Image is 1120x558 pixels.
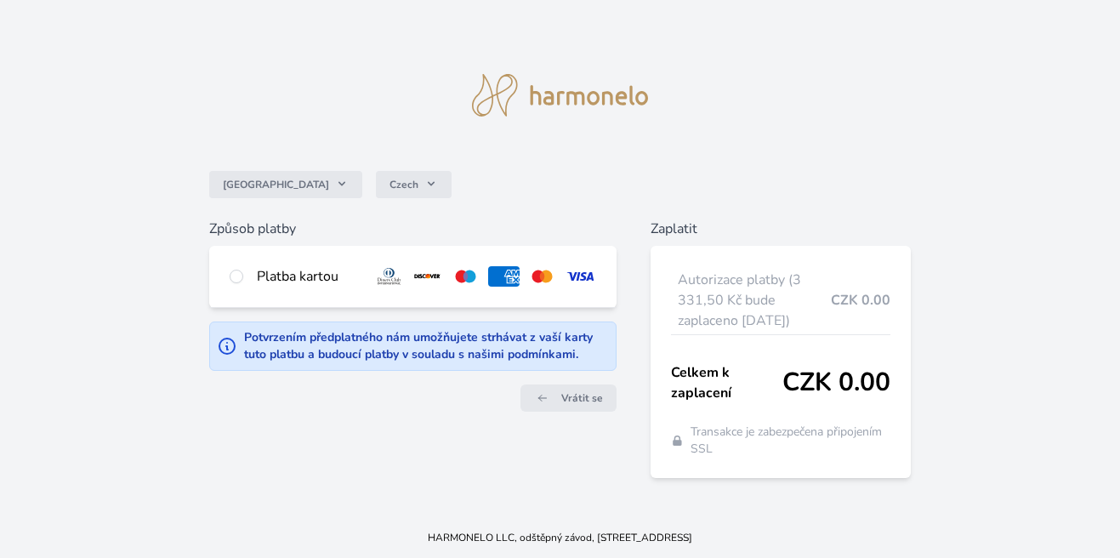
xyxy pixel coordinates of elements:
[209,171,362,198] button: [GEOGRAPHIC_DATA]
[782,367,890,398] span: CZK 0.00
[376,171,452,198] button: Czech
[389,178,418,191] span: Czech
[526,266,558,287] img: mc.svg
[373,266,405,287] img: diners.svg
[520,384,617,412] a: Vrátit se
[223,178,329,191] span: [GEOGRAPHIC_DATA]
[561,391,603,405] span: Vrátit se
[209,219,617,239] h6: Způsob platby
[565,266,596,287] img: visa.svg
[671,362,782,403] span: Celkem k zaplacení
[472,74,649,117] img: logo.svg
[244,329,609,363] div: Potvrzením předplatného nám umožňujete strhávat z vaší karty tuto platbu a budoucí platby v soula...
[257,266,360,287] div: Platba kartou
[678,270,831,331] span: Autorizace platby (3 331,50 Kč bude zaplaceno [DATE])
[691,424,890,458] span: Transakce je zabezpečena připojením SSL
[831,290,890,310] span: CZK 0.00
[450,266,481,287] img: maestro.svg
[412,266,443,287] img: discover.svg
[651,219,911,239] h6: Zaplatit
[488,266,520,287] img: amex.svg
